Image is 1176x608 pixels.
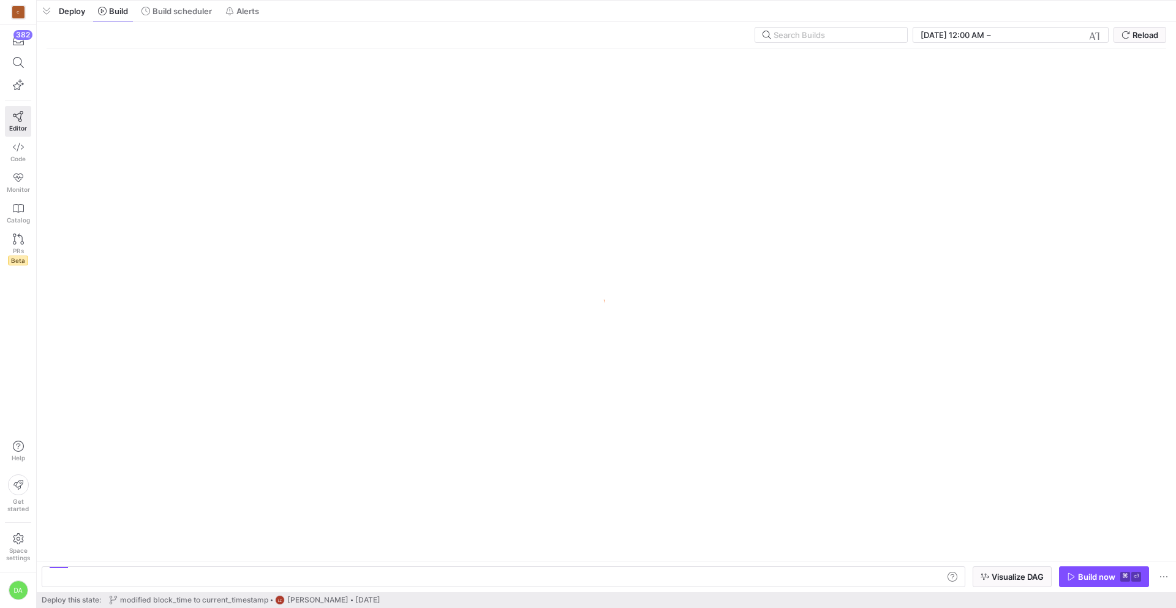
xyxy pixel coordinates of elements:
[12,6,24,18] div: C
[355,596,380,604] span: [DATE]
[5,469,31,517] button: Getstarted
[9,580,28,600] div: DA
[5,198,31,229] a: Catalog
[10,155,26,162] span: Code
[7,498,29,512] span: Get started
[7,216,30,224] span: Catalog
[10,454,26,462] span: Help
[5,137,31,167] a: Code
[5,106,31,137] a: Editor
[7,186,30,193] span: Monitor
[13,247,24,254] span: PRs
[5,29,31,51] button: 382
[8,256,28,265] span: Beta
[120,596,268,604] span: modified block_time to current_timestamp
[5,435,31,467] button: Help
[6,547,30,561] span: Space settings
[5,528,31,567] a: Spacesettings
[5,229,31,270] a: PRsBeta
[106,592,383,608] button: modified block_time to current_timestampLZ[PERSON_NAME][DATE]
[13,30,32,40] div: 382
[5,2,31,23] a: C
[9,124,27,132] span: Editor
[287,596,349,604] span: [PERSON_NAME]
[5,167,31,198] a: Monitor
[275,595,285,605] div: LZ
[5,577,31,603] button: DA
